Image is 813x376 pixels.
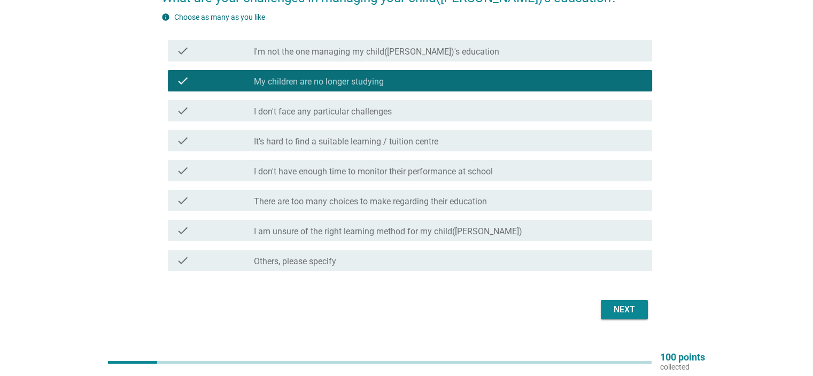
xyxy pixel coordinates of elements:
i: check [176,74,189,87]
div: Next [609,303,639,316]
p: collected [660,362,705,372]
i: check [176,224,189,237]
label: It's hard to find a suitable learning / tuition centre [254,136,438,147]
label: My children are no longer studying [254,76,384,87]
label: I am unsure of the right learning method for my child([PERSON_NAME]) [254,226,522,237]
label: There are too many choices to make regarding their education [254,196,487,207]
i: check [176,44,189,57]
i: check [176,104,189,117]
i: check [176,164,189,177]
label: I don't have enough time to monitor their performance at school [254,166,493,177]
i: info [161,13,170,21]
label: I don't face any particular challenges [254,106,392,117]
button: Next [601,300,648,319]
i: check [176,134,189,147]
label: Choose as many as you like [174,13,265,21]
i: check [176,194,189,207]
p: 100 points [660,352,705,362]
label: I'm not the one managing my child([PERSON_NAME])'s education [254,47,499,57]
i: check [176,254,189,267]
label: Others, please specify [254,256,336,267]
